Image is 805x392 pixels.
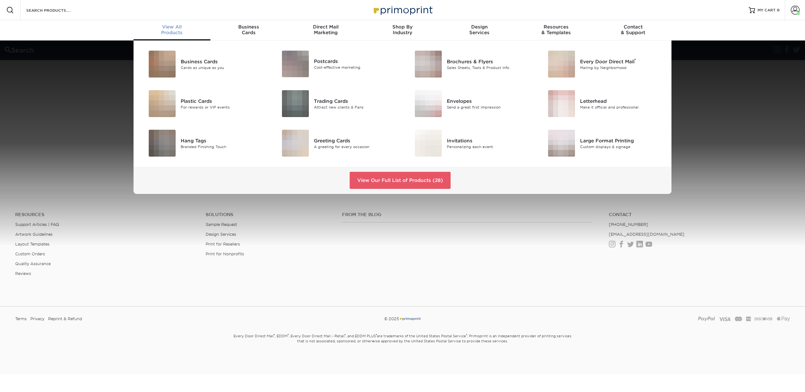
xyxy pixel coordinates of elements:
[134,24,210,30] span: View All
[364,24,441,35] div: Industry
[274,333,275,337] sup: ®
[15,252,45,256] a: Custom Orders
[518,24,595,35] div: & Templates
[274,127,398,159] a: Greeting Cards Greeting Cards A greeting for every occasion
[210,24,287,35] div: Cards
[580,65,664,70] div: Mailing by Neighborhood
[634,58,636,62] sup: ®
[376,333,377,337] sup: ®
[210,24,287,30] span: Business
[399,316,421,321] img: Primoprint
[314,65,398,70] div: Cost-effective marketing
[15,314,27,324] a: Terms
[580,97,664,104] div: Letterhead
[217,331,588,359] small: Every Door Direct Mail , EDDM , Every Door Direct Mail – Retail , and EDDM PLUS are trademarks of...
[15,261,51,266] a: Quality Assurance
[447,144,531,149] div: Personalizing each event
[26,6,87,14] input: SEARCH PRODUCTS.....
[149,90,176,117] img: Plastic Cards
[407,127,531,159] a: Invitations Invitations Personalizing each event
[274,88,398,120] a: Trading Cards Trading Cards Attract new clients & Fans
[282,51,309,77] img: Postcards
[580,137,664,144] div: Large Format Printing
[287,24,364,35] div: Marketing
[134,24,210,35] div: Products
[210,20,287,40] a: BusinessCards
[441,24,518,35] div: Services
[540,88,664,120] a: Letterhead Letterhead Make it official and professional
[595,24,671,35] div: & Support
[181,144,265,149] div: Branded Finishing Touch
[447,97,531,104] div: Envelopes
[141,48,265,80] a: Business Cards Business Cards Cards as unique as you
[288,333,289,337] sup: ®
[447,137,531,144] div: Invitations
[364,24,441,30] span: Shop By
[580,144,664,149] div: Custom displays & signage
[15,271,31,276] a: Reviews
[272,314,533,324] div: © 2025
[282,90,309,117] img: Trading Cards
[441,20,518,40] a: DesignServices
[314,137,398,144] div: Greeting Cards
[595,24,671,30] span: Contact
[181,137,265,144] div: Hang Tags
[287,24,364,30] span: Direct Mail
[548,90,575,117] img: Letterhead
[415,90,442,117] img: Envelopes
[777,8,780,12] span: 0
[314,58,398,65] div: Postcards
[149,51,176,78] img: Business Cards
[415,130,442,157] img: Invitations
[141,88,265,120] a: Plastic Cards Plastic Cards For rewards or VIP events
[371,3,434,17] img: Primoprint
[181,104,265,110] div: For rewards or VIP events
[407,48,531,80] a: Brochures & Flyers Brochures & Flyers Sales Sheets, Tools & Product Info
[48,314,82,324] a: Reprint & Refund
[149,130,176,157] img: Hang Tags
[345,333,346,337] sup: ®
[441,24,518,30] span: Design
[314,97,398,104] div: Trading Cards
[134,20,210,40] a: View AllProducts
[274,48,398,80] a: Postcards Postcards Cost-effective marketing
[181,58,265,65] div: Business Cards
[30,314,44,324] a: Privacy
[548,130,575,157] img: Large Format Printing
[548,51,575,78] img: Every Door Direct Mail
[350,172,451,189] a: View Our Full List of Products (28)
[181,65,265,70] div: Cards as unique as you
[287,20,364,40] a: Direct MailMarketing
[518,24,595,30] span: Resources
[314,104,398,110] div: Attract new clients & Fans
[314,144,398,149] div: A greeting for every occasion
[518,20,595,40] a: Resources& Templates
[466,333,467,337] sup: ®
[447,104,531,110] div: Send a great first impression
[540,48,664,80] a: Every Door Direct Mail Every Door Direct Mail® Mailing by Neighborhood
[415,51,442,78] img: Brochures & Flyers
[407,88,531,120] a: Envelopes Envelopes Send a great first impression
[595,20,671,40] a: Contact& Support
[282,130,309,157] img: Greeting Cards
[580,58,664,65] div: Every Door Direct Mail
[447,65,531,70] div: Sales Sheets, Tools & Product Info
[141,127,265,159] a: Hang Tags Hang Tags Branded Finishing Touch
[580,104,664,110] div: Make it official and professional
[181,97,265,104] div: Plastic Cards
[364,20,441,40] a: Shop ByIndustry
[758,8,776,13] span: MY CART
[540,127,664,159] a: Large Format Printing Large Format Printing Custom displays & signage
[206,252,244,256] a: Print for Nonprofits
[447,58,531,65] div: Brochures & Flyers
